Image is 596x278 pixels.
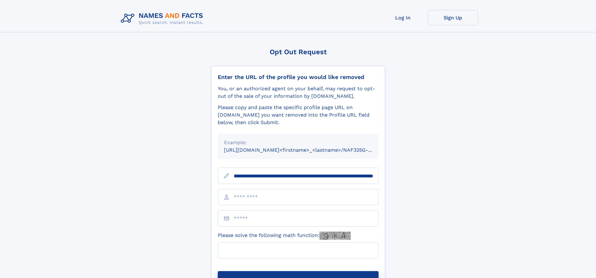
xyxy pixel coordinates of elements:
[218,74,379,81] div: Enter the URL of the profile you would like removed
[211,48,385,56] div: Opt Out Request
[118,10,208,27] img: Logo Names and Facts
[218,232,351,240] label: Please solve the following math function:
[218,104,379,126] div: Please copy and paste the specific profile page URL on [DOMAIN_NAME] you want removed into the Pr...
[428,10,478,25] a: Sign Up
[218,85,379,100] div: You, or an authorized agent on your behalf, may request to opt-out of the sale of your informatio...
[224,139,372,146] div: Example:
[378,10,428,25] a: Log In
[224,147,390,153] small: [URL][DOMAIN_NAME]<firstname>_<lastname>/NAF325G-xxxxxxxx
